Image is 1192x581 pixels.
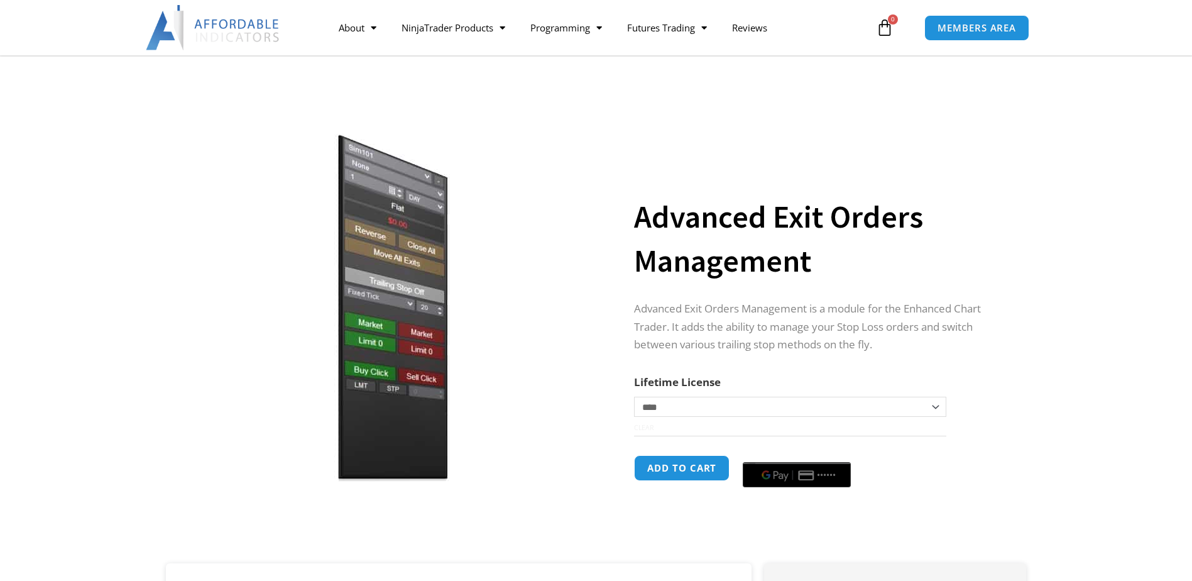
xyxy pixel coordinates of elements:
img: LogoAI | Affordable Indicators – NinjaTrader [146,5,281,50]
a: Clear options [634,423,653,432]
a: About [326,13,389,42]
a: 0 [857,9,912,46]
a: Reviews [719,13,780,42]
span: MEMBERS AREA [938,23,1016,33]
a: NinjaTrader Products [389,13,518,42]
img: AdvancedStopLossMgmt [183,134,588,482]
span: 0 [888,14,898,25]
button: Buy with GPay [743,462,851,487]
iframe: Secure payment input frame [740,453,853,455]
nav: Menu [326,13,873,42]
a: MEMBERS AREA [924,15,1029,41]
button: Add to cart [634,455,730,481]
p: Advanced Exit Orders Management is a module for the Enhanced Chart Trader. It adds the ability to... [634,300,1001,355]
label: Lifetime License [634,375,721,389]
a: Programming [518,13,615,42]
text: •••••• [817,471,836,480]
a: Futures Trading [615,13,719,42]
h1: Advanced Exit Orders Management [634,195,1001,283]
